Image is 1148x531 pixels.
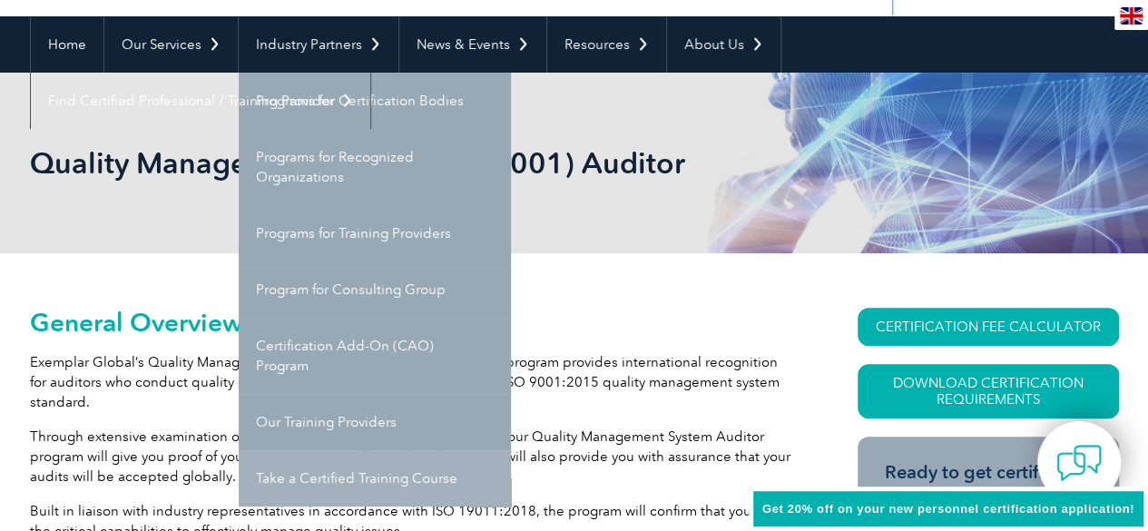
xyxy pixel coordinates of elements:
[104,16,238,73] a: Our Services
[239,205,511,261] a: Programs for Training Providers
[239,394,511,450] a: Our Training Providers
[30,308,792,337] h2: General Overview
[239,318,511,394] a: Certification Add-On (CAO) Program
[31,73,370,129] a: Find Certified Professional / Training Provider
[1120,7,1143,25] img: en
[239,129,511,205] a: Programs for Recognized Organizations
[1056,440,1102,486] img: contact-chat.png
[858,364,1119,418] a: Download Certification Requirements
[30,145,727,181] h1: Quality Management System (ISO 9001) Auditor
[239,16,398,73] a: Industry Partners
[30,352,792,412] p: Exemplar Global’s Quality Management System (QMS) Auditor certification program provides internat...
[239,261,511,318] a: Program for Consulting Group
[547,16,666,73] a: Resources
[667,16,780,73] a: About Us
[239,450,511,506] a: Take a Certified Training Course
[399,16,546,73] a: News & Events
[30,427,792,487] p: Through extensive examination of your knowledge and personal attributes, our Quality Management S...
[858,308,1119,346] a: CERTIFICATION FEE CALCULATOR
[31,16,103,73] a: Home
[885,461,1092,484] h3: Ready to get certified?
[762,502,1134,516] span: Get 20% off on your new personnel certification application!
[239,73,511,129] a: Programs for Certification Bodies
